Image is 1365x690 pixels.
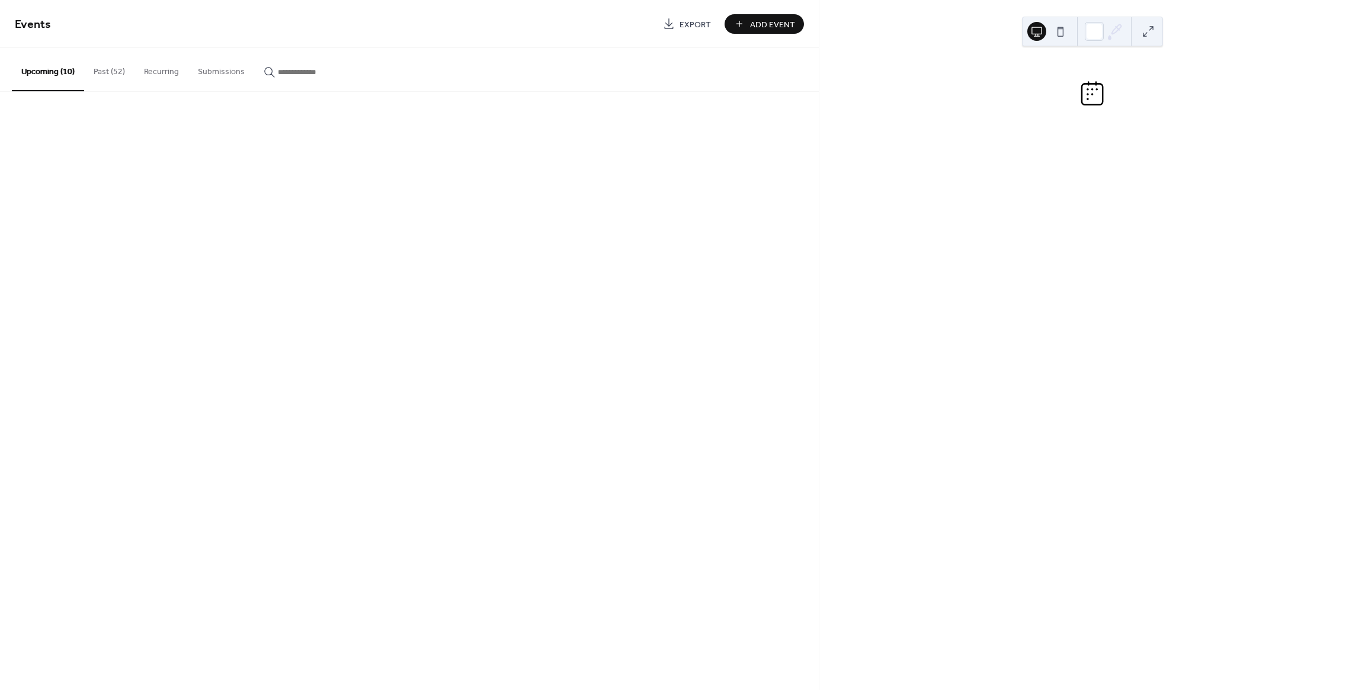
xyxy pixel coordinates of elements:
[654,14,720,34] a: Export
[84,48,134,90] button: Past (52)
[188,48,254,90] button: Submissions
[750,18,795,31] span: Add Event
[15,13,51,36] span: Events
[725,14,804,34] button: Add Event
[680,18,711,31] span: Export
[134,48,188,90] button: Recurring
[12,48,84,91] button: Upcoming (10)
